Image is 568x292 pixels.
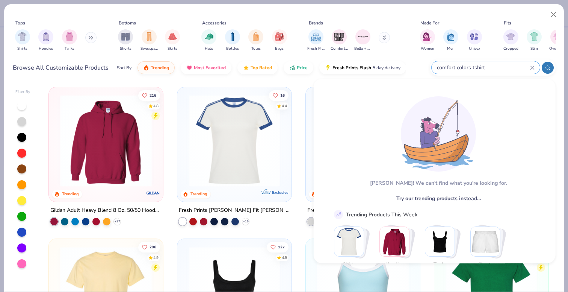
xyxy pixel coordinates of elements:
[354,29,372,52] div: filter for Bella + Canvas
[13,63,109,72] div: Browse All Customizable Products
[194,65,226,71] span: Most Favorited
[380,227,409,256] img: Hoodies
[332,65,371,71] span: Fresh Prints Flash
[121,32,130,41] img: Shorts Image
[38,29,53,52] div: filter for Hoodies
[346,210,417,218] div: Trending Products This Week
[331,29,348,52] div: filter for Comfort Colors
[297,65,308,71] span: Price
[467,29,482,52] button: filter button
[282,103,287,109] div: 4.4
[425,227,459,271] button: Stack Card Button Tanks
[154,103,159,109] div: 4.8
[471,227,500,256] img: Shorts
[530,32,538,41] img: Slim Image
[17,46,27,52] span: Shirts
[154,255,159,260] div: 4.9
[65,46,74,52] span: Tanks
[553,32,562,41] img: Oversized Image
[120,46,131,52] span: Shorts
[15,20,25,26] div: Tops
[18,32,27,41] img: Shirts Image
[119,20,136,26] div: Bottoms
[420,29,435,52] button: filter button
[530,46,538,52] span: Slim
[272,29,287,52] div: filter for Bags
[15,29,30,52] div: filter for Shirts
[503,46,518,52] span: Cropped
[251,65,272,71] span: Top Rated
[423,32,432,41] img: Women Image
[549,46,566,52] span: Oversized
[319,61,406,74] button: Fresh Prints Flash5 day delivery
[38,29,53,52] button: filter button
[243,219,249,224] span: + 15
[334,227,364,256] img: Shirts
[145,32,153,41] img: Sweatpants Image
[549,29,566,52] div: filter for Oversized
[280,93,285,97] span: 16
[527,29,542,52] div: filter for Slim
[373,64,400,72] span: 5 day delivery
[357,31,369,43] img: Bella + Canvas Image
[275,32,283,41] img: Bags Image
[248,29,263,52] div: filter for Totes
[226,46,239,52] span: Bottles
[42,32,50,41] img: Hoodies Image
[186,65,192,71] img: most_fav.gif
[420,29,435,52] div: filter for Women
[205,46,213,52] span: Hats
[237,61,278,74] button: Top Rated
[228,32,237,41] img: Bottles Image
[165,29,180,52] div: filter for Skirts
[201,29,216,52] button: filter button
[370,179,507,187] div: [PERSON_NAME]! We can't find what you're looking for.
[421,46,434,52] span: Women
[278,245,285,249] span: 127
[382,261,406,268] span: Hoodies
[137,61,175,74] button: Trending
[181,61,231,74] button: Most Favorited
[284,95,383,187] img: 77058d13-6681-46a4-a602-40ee85a356b7
[65,32,74,41] img: Tanks Image
[62,29,77,52] button: filter button
[309,20,323,26] div: Brands
[62,29,77,52] div: filter for Tanks
[225,29,240,52] button: filter button
[469,46,480,52] span: Unisex
[168,32,177,41] img: Skirts Image
[335,211,342,218] img: trend_line.gif
[118,29,133,52] div: filter for Shorts
[272,29,287,52] button: filter button
[50,206,162,215] div: Gildan Adult Heavy Blend 8 Oz. 50/50 Hooded Sweatshirt
[467,29,482,52] div: filter for Unisex
[425,227,455,256] img: Tanks
[436,63,530,72] input: Try "T-Shirt"
[185,95,284,187] img: e5540c4d-e74a-4e58-9a52-192fe86bec9f
[201,29,216,52] div: filter for Hats
[428,261,452,268] span: Tanks
[143,65,149,71] img: trending.gif
[503,29,518,52] div: filter for Cropped
[547,8,561,22] button: Close
[284,61,313,74] button: Price
[115,219,120,224] span: + 37
[470,32,479,41] img: Unisex Image
[334,31,345,43] img: Comfort Colors Image
[146,186,161,201] img: Gildan logo
[205,32,213,41] img: Hats Image
[443,29,458,52] div: filter for Men
[117,64,131,71] div: Sort By
[307,29,325,52] div: filter for Fresh Prints
[506,32,515,41] img: Cropped Image
[267,242,289,252] button: Like
[56,95,156,187] img: 01756b78-01f6-4cc6-8d8a-3c30c1a0c8ac
[269,90,289,100] button: Like
[354,46,372,52] span: Bella + Canvas
[443,29,458,52] button: filter button
[379,227,414,271] button: Stack Card Button Hoodies
[325,65,331,71] img: flash.gif
[447,46,455,52] span: Men
[282,255,287,260] div: 4.9
[307,29,325,52] button: filter button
